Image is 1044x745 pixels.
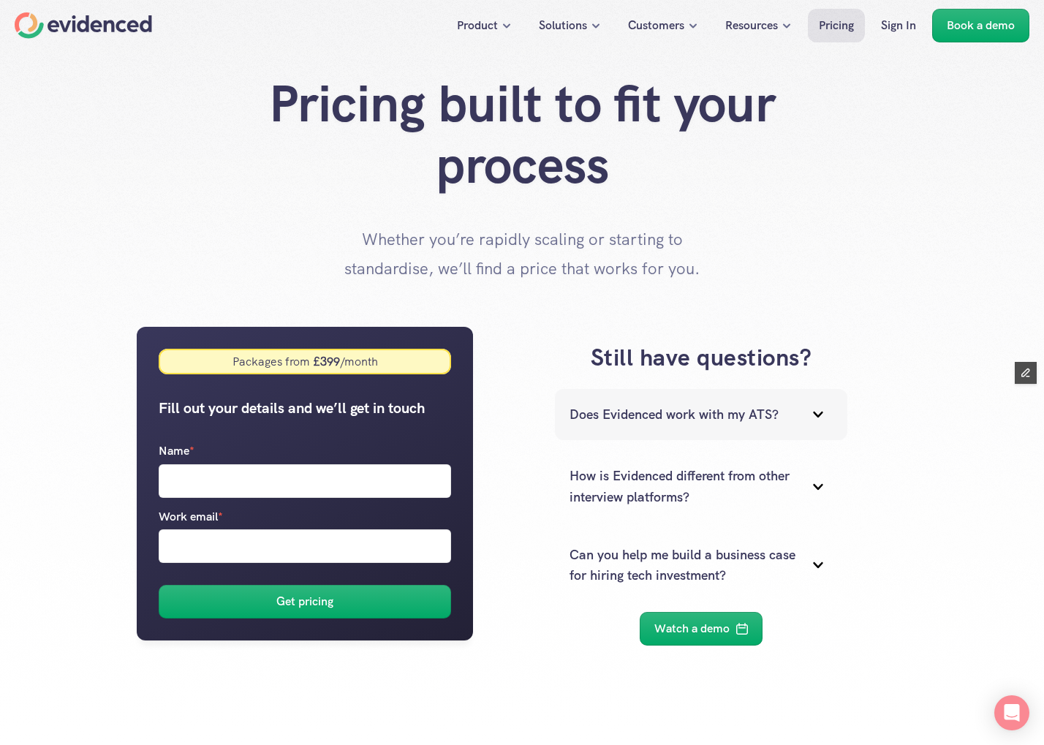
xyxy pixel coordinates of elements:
[994,695,1029,730] div: Open Intercom Messenger
[15,12,152,39] a: Home
[232,354,377,369] div: Packages from /month
[570,404,796,426] p: Does Evidenced work with my ATS?
[640,612,763,646] a: Watch a demo
[725,16,778,35] p: Resources
[276,593,333,612] h6: Get pricing
[510,341,893,374] h3: Still have questions?
[947,16,1015,35] p: Book a demo
[628,16,684,35] p: Customers
[881,16,916,35] p: Sign In
[819,16,854,35] p: Pricing
[159,396,451,420] h5: Fill out your details and we’ll get in touch
[570,545,796,587] p: Can you help me build a business case for hiring tech investment?
[159,464,451,498] input: Name*
[159,529,451,563] input: Work email*
[457,16,498,35] p: Product
[339,225,705,283] p: Whether you’re rapidly scaling or starting to standardise, we’ll find a price that works for you.
[1015,362,1037,384] button: Edit Framer Content
[570,466,796,508] p: How is Evidenced different from other interview platforms?
[159,442,194,461] p: Name
[932,9,1029,42] a: Book a demo
[870,9,927,42] a: Sign In
[539,16,587,35] p: Solutions
[230,73,814,196] h1: Pricing built to fit your process
[808,9,865,42] a: Pricing
[159,507,223,526] p: Work email
[654,619,730,638] p: Watch a demo
[309,354,339,369] strong: £ 399
[159,585,451,619] button: Get pricing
